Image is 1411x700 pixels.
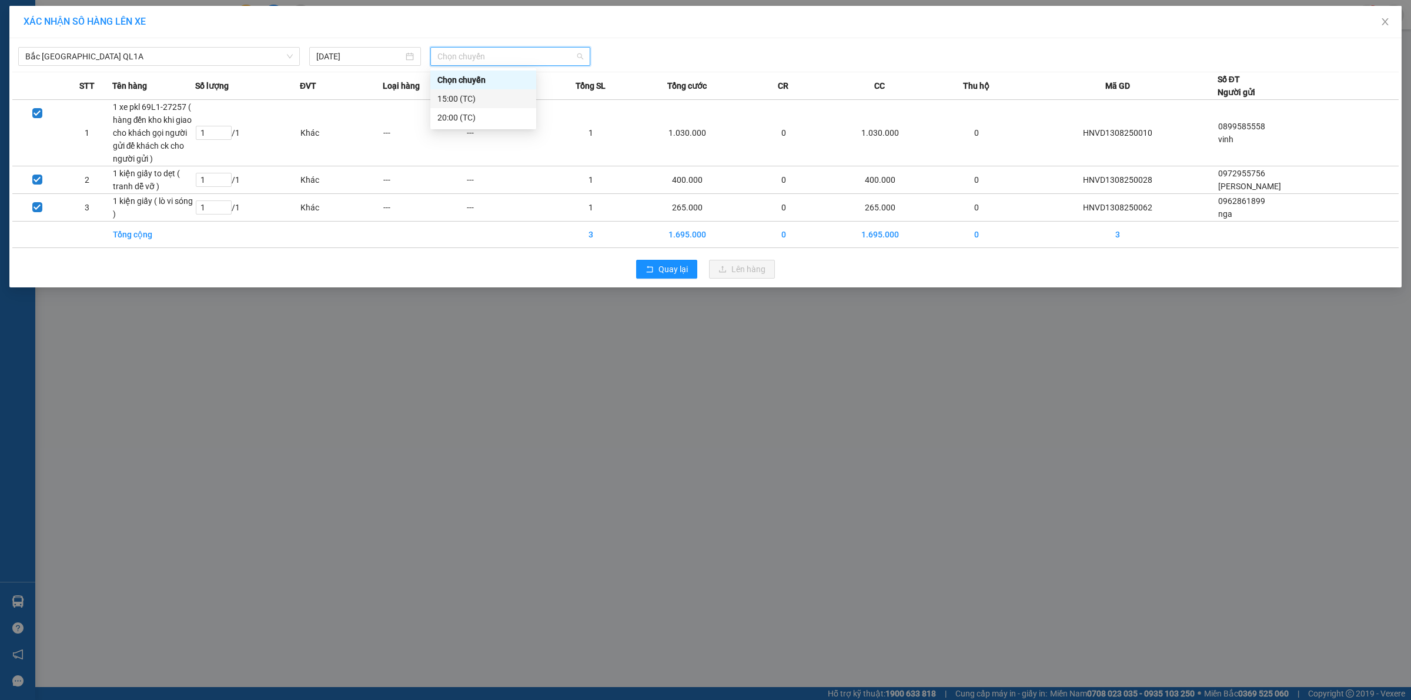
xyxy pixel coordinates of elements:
td: --- [466,100,549,166]
span: vinh [1218,135,1233,144]
td: 1 [549,100,632,166]
td: 3 [549,222,632,248]
span: Thu hộ [963,79,989,92]
td: 265.000 [825,194,935,222]
td: 265.000 [633,194,743,222]
td: --- [466,194,549,222]
td: Khác [300,100,383,166]
td: HNVD1308250062 [1018,194,1217,222]
span: CC [874,79,885,92]
span: close [1380,17,1390,26]
td: HNVD1308250010 [1018,100,1217,166]
td: 0 [742,100,825,166]
button: Close [1369,6,1402,39]
td: --- [383,100,466,166]
span: ĐVT [300,79,316,92]
span: Tên hàng [112,79,147,92]
td: 1 [549,166,632,194]
div: 15:00 (TC) [437,92,529,105]
td: Tổng cộng [112,222,195,248]
span: Mã GD [1105,79,1130,92]
td: 1 [549,194,632,222]
div: 20:00 (TC) [437,111,529,124]
span: Tổng SL [576,79,606,92]
span: Loại hàng [383,79,420,92]
span: nga [1218,209,1232,219]
span: XÁC NHẬN SỐ HÀNG LÊN XE [24,16,146,27]
td: 400.000 [633,166,743,194]
td: 1 xe pkl 69L1-27257 ( hàng đến kho khi giao cho khách gọi người gửi để khách ck cho người gửi ) [112,100,195,166]
span: rollback [646,265,654,274]
div: Chọn chuyến [430,71,536,89]
span: Số lượng [195,79,229,92]
td: 1 kiện giấy ( lò vi sóng ) [112,194,195,222]
td: 0 [935,166,1018,194]
td: --- [466,166,549,194]
td: 0 [742,166,825,194]
td: --- [383,194,466,222]
button: uploadLên hàng [709,260,775,279]
span: CR [778,79,788,92]
td: Khác [300,166,383,194]
td: / 1 [195,194,300,222]
td: 400.000 [825,166,935,194]
td: Khác [300,194,383,222]
span: Tổng cước [667,79,707,92]
span: Bắc Trung Nam QL1A [25,48,293,65]
td: 0 [935,222,1018,248]
td: 1.695.000 [825,222,935,248]
span: Quay lại [658,263,688,276]
td: 3 [62,194,112,222]
span: STT [79,79,95,92]
td: 3 [1018,222,1217,248]
button: rollbackQuay lại [636,260,697,279]
span: 0972955756 [1218,169,1265,178]
input: 14/08/2025 [316,50,403,63]
span: 0962861899 [1218,196,1265,206]
td: / 1 [195,166,300,194]
td: 0 [935,194,1018,222]
span: Chọn chuyến [437,48,584,65]
td: 0 [742,194,825,222]
td: 1 [62,100,112,166]
td: 2 [62,166,112,194]
td: 1 kiện giấy to dẹt ( tranh dễ vỡ ) [112,166,195,194]
span: 0899585558 [1218,122,1265,131]
div: Số ĐT Người gửi [1218,73,1255,99]
td: 0 [935,100,1018,166]
td: --- [383,166,466,194]
td: HNVD1308250028 [1018,166,1217,194]
td: 1.030.000 [825,100,935,166]
td: 0 [742,222,825,248]
td: 1.030.000 [633,100,743,166]
span: [PERSON_NAME] [1218,182,1281,191]
td: 1.695.000 [633,222,743,248]
td: / 1 [195,100,300,166]
div: Chọn chuyến [437,73,529,86]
